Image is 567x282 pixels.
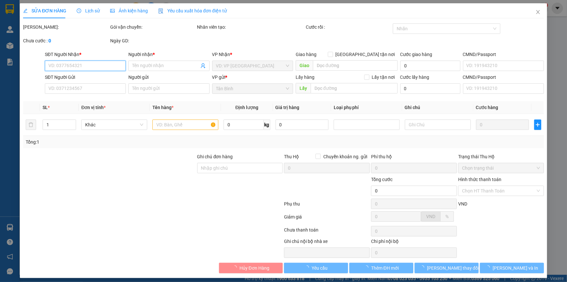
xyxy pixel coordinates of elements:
[400,52,432,57] label: Cước giao hàng
[232,265,239,270] span: loading
[110,23,196,31] div: Gói vận chuyển:
[23,23,109,31] div: [PERSON_NAME]:
[197,154,233,159] label: Ghi chú đơn hàng
[349,263,413,273] button: Thêm ĐH mới
[48,38,51,43] b: 0
[26,120,36,130] button: delete
[463,51,544,58] div: CMND/Passport
[296,52,316,57] span: Giao hàng
[364,265,371,270] span: loading
[306,23,392,31] div: Cước rồi :
[476,120,529,130] input: 0
[458,201,467,206] span: VND
[321,153,370,160] span: Chuyển khoản ng. gửi
[264,120,270,130] span: kg
[23,37,109,44] div: Chưa cước :
[476,105,498,110] span: Cước hàng
[110,8,148,13] span: Ảnh kiện hàng
[239,264,269,272] span: Hủy Đơn Hàng
[26,138,219,146] div: Tổng: 1
[458,153,544,160] div: Trạng thái Thu Hộ
[197,23,305,31] div: Nhân viên tạo:
[284,200,371,212] div: Phụ thu
[445,214,449,219] span: %
[23,8,28,13] span: edit
[426,214,435,219] span: VND
[81,105,106,110] span: Đơn vị tính
[284,226,371,238] div: Chưa thanh toán
[296,60,313,71] span: Giao
[333,51,398,58] span: [GEOGRAPHIC_DATA] tận nơi
[486,265,493,270] span: loading
[212,52,230,57] span: VP Nhận
[458,177,501,182] label: Hình thức thanh toán
[212,74,293,81] div: VP gửi
[158,8,163,14] img: icon
[529,3,547,21] button: Close
[23,8,66,13] span: SỬA ĐƠN HÀNG
[284,213,371,225] div: Giảm giá
[400,75,430,80] label: Cước lấy hàng
[427,264,479,272] span: [PERSON_NAME] thay đổi
[110,37,196,44] div: Ngày GD:
[235,105,258,110] span: Định lượng
[200,63,206,68] span: user-add
[77,8,100,13] span: Lịch sử
[463,74,544,81] div: CMND/Passport
[371,264,399,272] span: Thêm ĐH mới
[369,74,398,81] span: Lấy tận nơi
[158,8,227,13] span: Yêu cầu xuất hóa đơn điện tử
[284,238,370,247] div: Ghi chú nội bộ nhà xe
[43,105,48,110] span: SL
[480,263,544,273] button: [PERSON_NAME] và In
[493,264,538,272] span: [PERSON_NAME] và In
[402,101,473,114] th: Ghi chú
[400,83,460,94] input: Cước lấy hàng
[152,105,174,110] span: Tên hàng
[85,120,143,130] span: Khác
[371,238,457,247] div: Chi phí nội bộ
[405,120,471,130] input: Ghi Chú
[128,74,209,81] div: Người gửi
[304,265,312,270] span: loading
[110,8,115,13] span: picture
[400,61,460,71] input: Cước giao hàng
[462,163,540,173] span: Chọn trạng thái
[128,51,209,58] div: Người nhận
[77,8,81,13] span: clock-circle
[415,263,479,273] button: [PERSON_NAME] thay đổi
[313,60,398,71] input: Dọc đường
[45,74,126,81] div: SĐT Người Gửi
[535,9,541,15] span: close
[534,120,541,130] button: plus
[276,105,300,110] span: Giá trị hàng
[152,120,218,130] input: VD: Bàn, Ghế
[420,265,427,270] span: loading
[296,75,315,80] span: Lấy hàng
[535,122,541,127] span: plus
[284,154,299,159] span: Thu Hộ
[284,263,348,273] button: Yêu cầu
[197,163,283,173] input: Ghi chú đơn hàng
[296,83,311,93] span: Lấy
[216,84,289,93] span: Tân Bình
[331,101,402,114] th: Loại phụ phí
[371,153,457,163] div: Phí thu hộ
[219,263,283,273] button: Hủy Đơn Hàng
[45,51,126,58] div: SĐT Người Nhận
[311,83,398,93] input: Dọc đường
[312,264,328,272] span: Yêu cầu
[371,177,393,182] span: Tổng cước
